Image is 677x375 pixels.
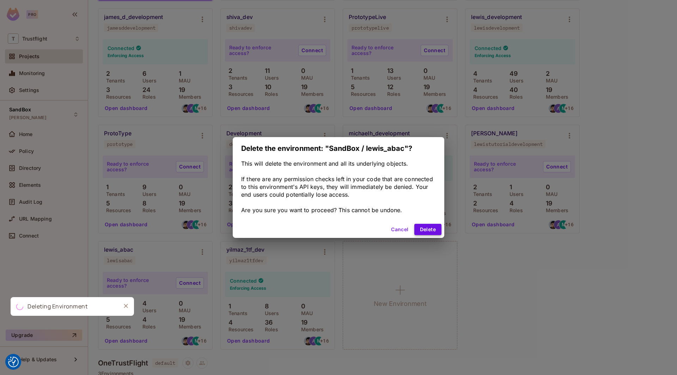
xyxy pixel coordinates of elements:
button: Close [121,301,131,311]
div: Deleting Environment [28,302,87,311]
div: This will delete the environment and all its underlying objects. If there are any permission chec... [241,160,436,214]
h2: Delete the environment: "SandBox / lewis_abac"? [233,137,444,160]
img: Revisit consent button [8,357,19,367]
button: Delete [414,224,441,235]
button: Consent Preferences [8,357,19,367]
button: Cancel [388,224,411,235]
